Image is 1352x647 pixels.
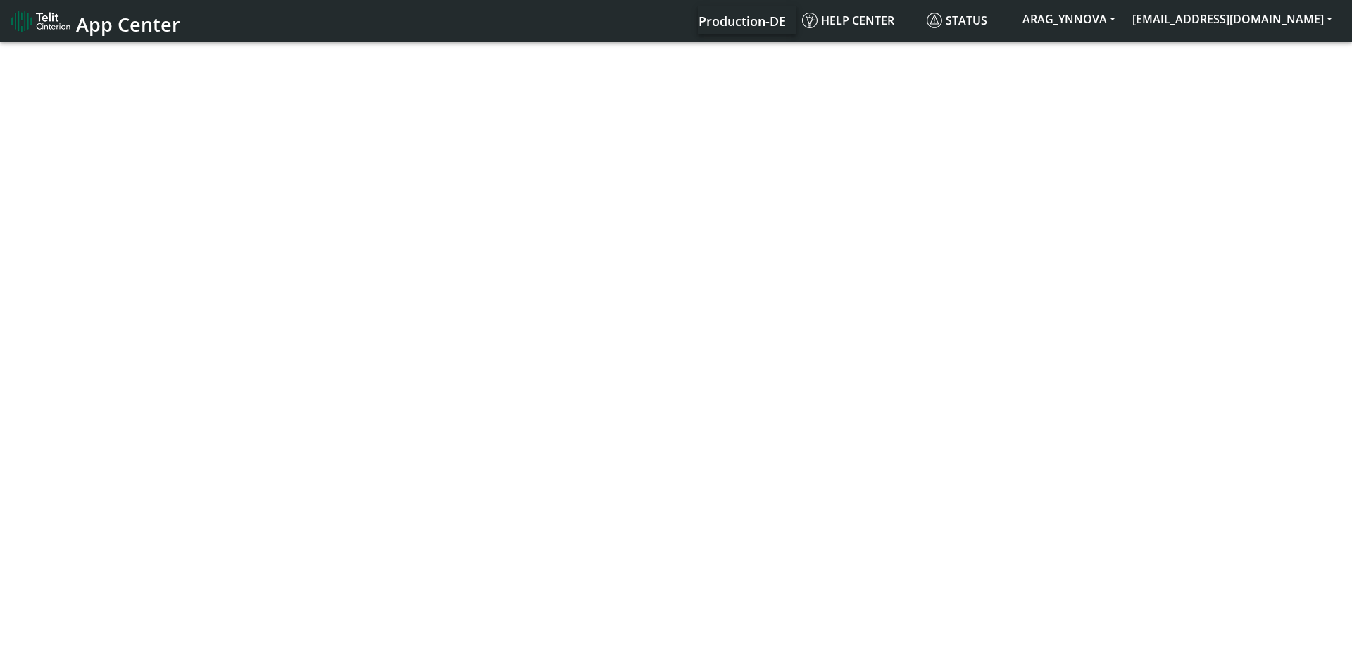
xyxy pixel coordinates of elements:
[802,13,818,28] img: knowledge.svg
[927,13,942,28] img: status.svg
[921,6,1014,34] a: Status
[698,6,785,34] a: Your current platform instance
[699,13,786,30] span: Production-DE
[11,6,178,36] a: App Center
[11,10,70,32] img: logo-telit-cinterion-gw-new.png
[802,13,894,28] span: Help center
[1014,6,1124,32] button: ARAG_YNNOVA
[76,11,180,37] span: App Center
[927,13,987,28] span: Status
[1124,6,1341,32] button: [EMAIL_ADDRESS][DOMAIN_NAME]
[796,6,921,34] a: Help center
